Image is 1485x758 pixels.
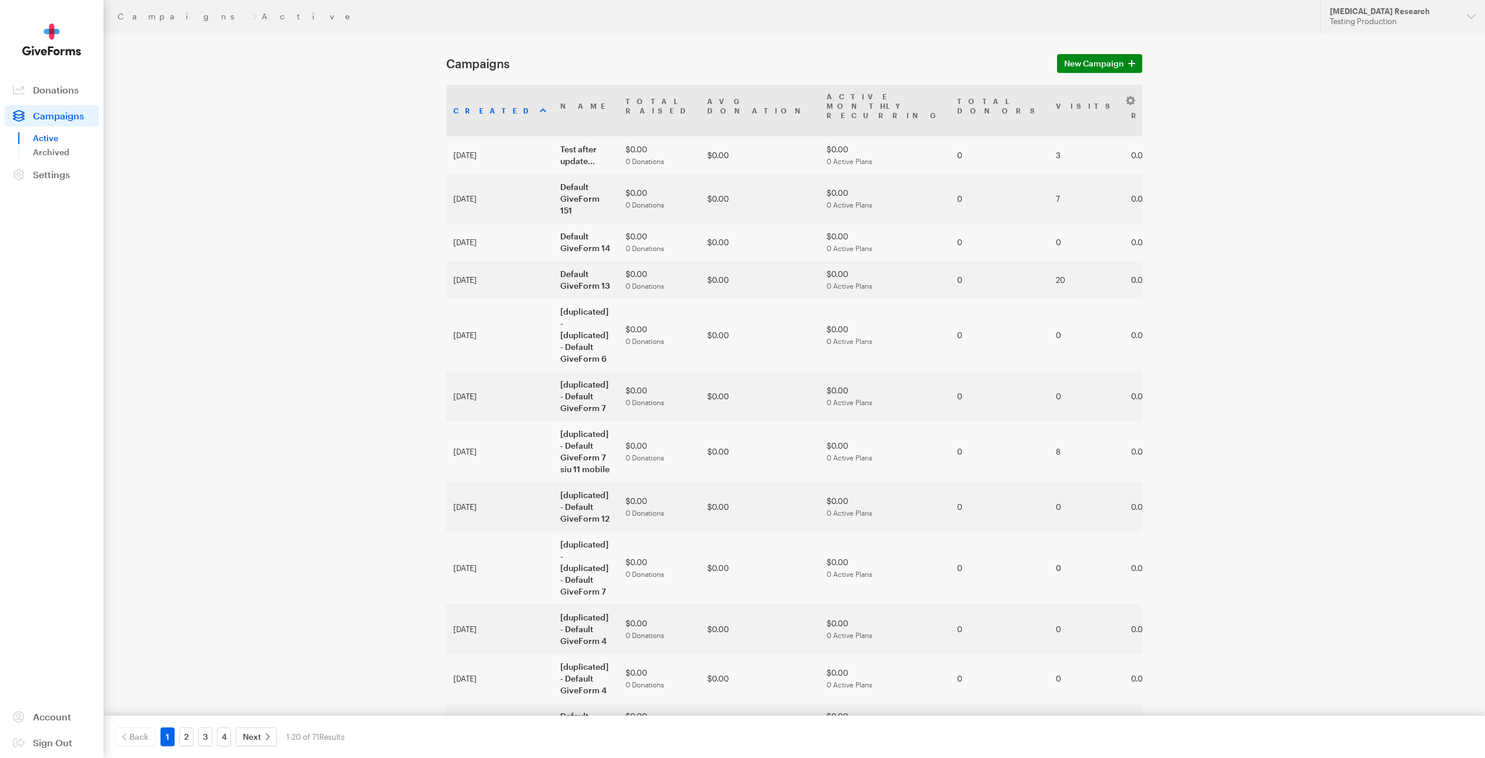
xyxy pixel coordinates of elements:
td: $0.00 [700,261,820,299]
td: $0.00 [618,299,700,372]
td: Default GiveForm 151 [553,174,618,223]
td: [duplicated] - Default GiveForm 4 [553,605,618,654]
td: 0 [1049,605,1124,654]
span: 0 Active Plans [827,282,872,290]
td: $0.00 [618,223,700,261]
td: 2 [1049,703,1124,741]
td: 0.00% [1124,299,1200,372]
a: 2 [179,727,193,746]
td: $0.00 [820,372,950,421]
td: $0.00 [700,223,820,261]
td: 0 [950,174,1049,223]
td: $0.00 [700,605,820,654]
td: Test after update... [553,136,618,174]
td: $0.00 [820,605,950,654]
td: $0.00 [820,261,950,299]
td: $0.00 [618,605,700,654]
td: $0.00 [618,421,700,482]
a: New Campaign [1057,54,1142,73]
a: Campaigns [118,12,247,21]
span: 0 Active Plans [827,157,872,165]
td: [DATE] [446,421,553,482]
td: $0.00 [820,482,950,532]
span: 0 Active Plans [827,680,872,689]
td: $0.00 [700,654,820,703]
a: Sign Out [5,732,99,753]
td: 0.00% [1124,654,1200,703]
span: 0 Active Plans [827,631,872,639]
td: [DATE] [446,654,553,703]
td: [DATE] [446,703,553,741]
a: Account [5,706,99,727]
span: 0 Active Plans [827,509,872,517]
span: 0 Donations [626,157,664,165]
div: 1-20 of 71 [286,727,345,746]
span: Donations [33,84,79,95]
td: [DATE] [446,372,553,421]
a: Donations [5,79,99,101]
td: $0.00 [820,174,950,223]
td: 0.00% [1124,372,1200,421]
td: [duplicated] - Default GiveForm 12 [553,482,618,532]
a: 3 [198,727,212,746]
td: [DATE] [446,261,553,299]
a: 4 [217,727,231,746]
td: 0 [950,421,1049,482]
td: $0.00 [700,174,820,223]
span: 0 Active Plans [827,201,872,209]
td: [DATE] [446,174,553,223]
span: 0 Donations [626,453,664,462]
td: [DATE] [446,299,553,372]
span: 0 Active Plans [827,570,872,578]
td: [DATE] [446,482,553,532]
td: $0.00 [618,261,700,299]
td: 0 [950,482,1049,532]
a: Campaigns [5,105,99,126]
span: 0 Donations [626,201,664,209]
div: [MEDICAL_DATA] Research [1330,6,1457,16]
a: Next [236,727,277,746]
span: 0 Donations [626,337,664,345]
th: AvgDonation: activate to sort column ascending [700,85,820,136]
span: 0 Active Plans [827,337,872,345]
span: 0 Donations [626,680,664,689]
td: 20 [1049,261,1124,299]
td: $0.00 [700,532,820,605]
td: 0 [950,223,1049,261]
span: 0 Active Plans [827,453,872,462]
td: $0.00 [700,299,820,372]
td: $0.00 [700,136,820,174]
td: 0 [1049,372,1124,421]
th: Active MonthlyRecurring: activate to sort column ascending [820,85,950,136]
td: 0 [950,299,1049,372]
td: 0.00% [1124,703,1200,741]
td: [DATE] [446,223,553,261]
span: 0 Active Plans [827,398,872,406]
td: [duplicated] - Default GiveForm 7 siu 11 mobile [553,421,618,482]
td: 0 [950,372,1049,421]
td: 0.00% [1124,174,1200,223]
span: 0 Donations [626,244,664,252]
td: $0.00 [700,482,820,532]
span: 0 Donations [626,631,664,639]
span: Account [33,711,71,722]
td: $0.00 [618,532,700,605]
td: $0.00 [820,703,950,741]
td: 0 [1049,223,1124,261]
a: Active [33,131,99,145]
th: Name: activate to sort column ascending [553,85,618,136]
td: $0.00 [618,654,700,703]
span: Campaigns [33,110,84,121]
td: $0.00 [820,223,950,261]
td: $0.00 [618,703,700,741]
th: Conv. Rate: activate to sort column ascending [1124,85,1200,136]
td: $0.00 [618,174,700,223]
td: Default GiveForm 13 [553,261,618,299]
td: 0.00% [1124,482,1200,532]
span: Next [243,730,261,744]
td: 0 [950,532,1049,605]
a: Archived [33,145,99,159]
th: Created: activate to sort column ascending [446,85,553,136]
td: $0.00 [618,482,700,532]
td: $0.00 [820,136,950,174]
